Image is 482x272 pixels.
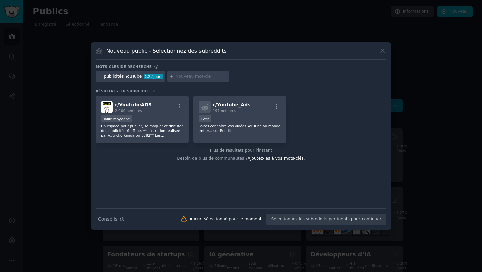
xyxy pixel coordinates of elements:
input: Nouveau mot-clé [176,74,227,80]
font: 2 [153,89,155,93]
font: Youtube_Ads [217,102,251,107]
font: Plus de résultats pour l'instant [210,148,272,153]
font: membres [125,109,142,113]
font: Ajoutez-les à vos mots-clés. [248,156,305,161]
font: Taille moyenne [103,117,130,121]
font: Résultats du subreddit [96,89,150,93]
font: YoutubeADS [119,102,152,107]
button: Conseils [96,213,127,225]
font: r/ [115,102,119,107]
font: membres [220,109,236,113]
font: Aucun sélectionné pour le moment [190,217,262,221]
font: 197 [213,109,220,113]
font: publicités YouTube [104,74,142,79]
font: 2,2 / jour [145,75,160,79]
img: YouTubeADS [101,101,113,113]
font: r/ [213,102,217,107]
font: Un espace pour publier, se moquer et discuter des publicités YouTube. **Illustration réalisée par... [101,124,183,147]
font: Conseils [98,216,117,222]
font: Petit [201,117,209,121]
font: Faites connaître vos vidéos YouTube au monde entier... sur Reddit [199,124,281,133]
font: Nouveau public - Sélectionnez des subreddits [106,48,227,54]
font: 2 000 [115,109,125,113]
font: Besoin de plus de communautés ? [177,156,248,161]
font: Mots-clés de recherche [96,65,152,69]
